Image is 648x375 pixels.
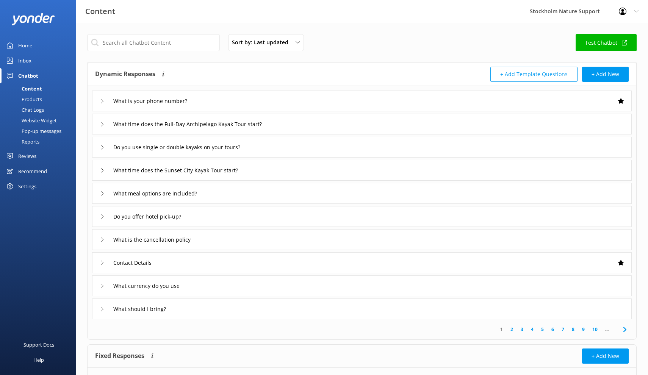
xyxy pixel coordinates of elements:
img: yonder-white-logo.png [11,13,55,25]
div: Inbox [18,53,31,68]
a: Reports [5,136,76,147]
div: Website Widget [5,115,57,126]
button: + Add New [582,348,629,364]
button: + Add Template Questions [490,67,578,82]
div: Reports [5,136,39,147]
a: Products [5,94,76,105]
div: Settings [18,179,36,194]
a: 2 [507,326,517,333]
button: + Add New [582,67,629,82]
div: Products [5,94,42,105]
a: Chat Logs [5,105,76,115]
a: 10 [589,326,601,333]
a: 7 [558,326,568,333]
div: Reviews [18,148,36,164]
h4: Dynamic Responses [95,67,155,82]
a: Test Chatbot [576,34,637,51]
div: Content [5,83,42,94]
a: 1 [496,326,507,333]
a: Website Widget [5,115,76,126]
div: Chatbot [18,68,38,83]
h4: Fixed Responses [95,348,144,364]
a: 8 [568,326,578,333]
a: 5 [537,326,548,333]
span: ... [601,326,612,333]
div: Pop-up messages [5,126,61,136]
div: Chat Logs [5,105,44,115]
div: Recommend [18,164,47,179]
span: Sort by: Last updated [232,38,293,47]
h3: Content [85,5,115,17]
a: 6 [548,326,558,333]
a: 9 [578,326,589,333]
div: Home [18,38,32,53]
div: Help [33,352,44,367]
input: Search all Chatbot Content [87,34,220,51]
a: 4 [527,326,537,333]
a: Pop-up messages [5,126,76,136]
a: 3 [517,326,527,333]
a: Content [5,83,76,94]
div: Support Docs [23,337,54,352]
